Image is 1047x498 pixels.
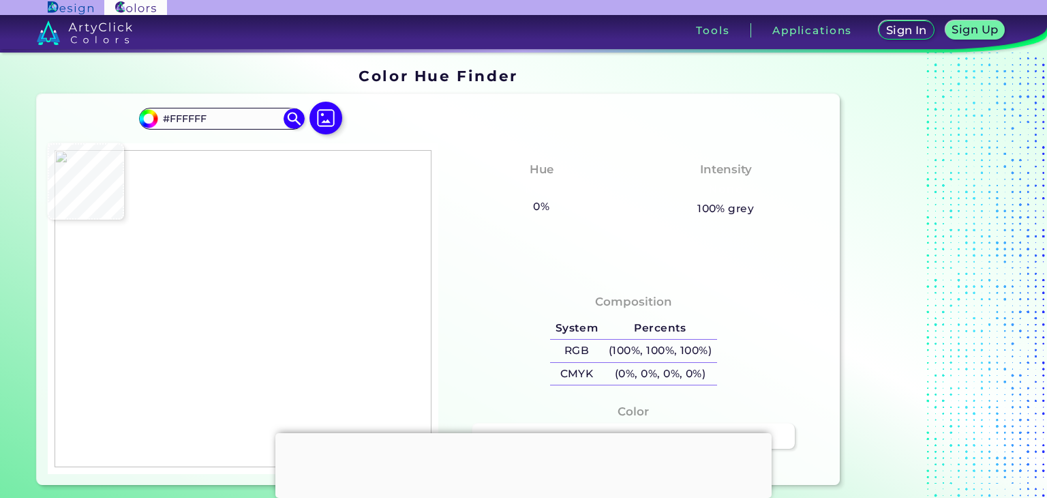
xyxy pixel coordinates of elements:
h5: Sign Up [954,25,996,35]
h1: Color Hue Finder [359,65,517,86]
h4: Hue [530,160,553,179]
img: logo_artyclick_colors_white.svg [37,20,133,45]
h5: CMYK [550,363,603,385]
iframe: Advertisement [275,433,772,495]
h3: None [703,181,748,198]
h4: Intensity [700,160,752,179]
img: icon search [284,108,304,129]
h5: Percents [603,317,717,340]
a: Sign In [881,22,932,39]
img: de6517fe-184e-40ed-a620-ffc4af93f511 [55,150,431,467]
a: Sign Up [948,22,1003,39]
h5: (0%, 0%, 0%, 0%) [603,363,717,385]
h4: Color [618,402,649,422]
iframe: Advertisement [845,62,1016,490]
h3: None [519,181,564,198]
h3: Tools [696,25,729,35]
h5: Sign In [887,25,925,35]
input: type color.. [158,110,285,128]
img: icon picture [309,102,342,134]
h5: System [550,317,603,340]
img: ArtyClick Design logo [48,1,93,14]
h3: Applications [772,25,852,35]
h5: 0% [528,198,554,216]
h5: (100%, 100%, 100%) [603,340,717,362]
h5: 100% grey [697,200,754,218]
h4: Composition [595,292,672,312]
h5: RGB [550,340,603,362]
